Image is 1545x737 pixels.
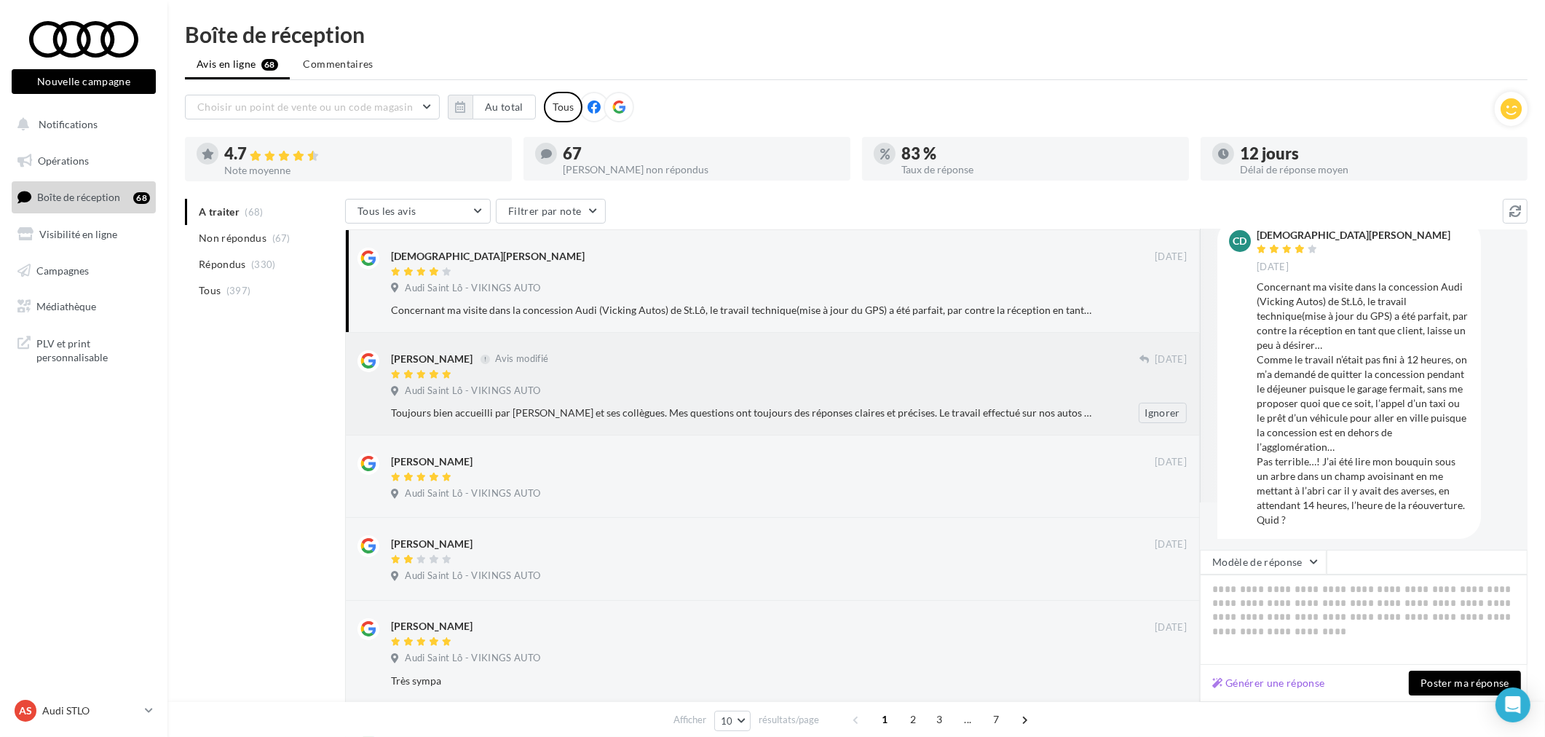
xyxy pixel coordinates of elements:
span: Audi Saint Lô - VIKINGS AUTO [405,385,540,398]
button: Modèle de réponse [1200,550,1327,575]
div: 4.7 [224,146,500,162]
span: 3 [928,708,951,731]
div: Toujours bien accueilli par [PERSON_NAME] et ses collègues. Mes questions ont toujours des répons... [391,406,1092,420]
div: [DEMOGRAPHIC_DATA][PERSON_NAME] [391,249,585,264]
button: Ignorer [1139,403,1187,423]
div: [PERSON_NAME] [391,537,473,551]
span: Opérations [38,154,89,167]
div: 67 [563,146,839,162]
a: Campagnes [9,256,159,286]
span: Commentaires [304,57,374,71]
span: Boîte de réception [37,191,120,203]
span: 2 [901,708,925,731]
p: Audi STLO [42,703,139,718]
span: PLV et print personnalisable [36,334,150,365]
button: Notifications [9,109,153,140]
button: Tous les avis [345,199,491,224]
span: Non répondus [199,231,266,245]
div: Délai de réponse moyen [1240,165,1516,175]
span: résultats/page [759,713,819,727]
div: 68 [133,192,150,204]
button: Au total [473,95,536,119]
span: AS [19,703,32,718]
button: Nouvelle campagne [12,69,156,94]
span: 7 [984,708,1008,731]
span: Cd [1233,234,1247,248]
button: 10 [714,711,751,731]
a: Opérations [9,146,159,176]
div: Open Intercom Messenger [1495,687,1530,722]
div: [DEMOGRAPHIC_DATA][PERSON_NAME] [1257,230,1450,240]
a: PLV et print personnalisable [9,328,159,371]
span: [DATE] [1155,456,1187,469]
span: Notifications [39,118,98,130]
span: [DATE] [1257,261,1289,274]
div: [PERSON_NAME] [391,454,473,469]
span: 10 [721,715,733,727]
button: Choisir un point de vente ou un code magasin [185,95,440,119]
button: Au total [448,95,536,119]
span: Médiathèque [36,300,96,312]
span: Avis modifié [495,353,548,365]
a: Visibilité en ligne [9,219,159,250]
div: 12 jours [1240,146,1516,162]
span: Audi Saint Lô - VIKINGS AUTO [405,487,540,500]
div: Boîte de réception [185,23,1528,45]
button: Générer une réponse [1206,674,1331,692]
span: ... [956,708,979,731]
div: Concernant ma visite dans la concession Audi (Vicking Autos) de St.Lô, le travail technique(mise ... [391,303,1092,318]
a: Médiathèque [9,291,159,322]
span: Répondus [199,257,246,272]
div: [PERSON_NAME] non répondus [563,165,839,175]
a: AS Audi STLO [12,697,156,725]
span: 1 [873,708,896,731]
span: (397) [226,285,251,296]
span: [DATE] [1155,538,1187,551]
span: Tous les avis [357,205,416,217]
span: [DATE] [1155,621,1187,634]
div: 83 % [901,146,1177,162]
span: [DATE] [1155,353,1187,366]
span: Choisir un point de vente ou un code magasin [197,100,413,113]
span: Audi Saint Lô - VIKINGS AUTO [405,652,540,665]
span: Tous [199,283,221,298]
span: Audi Saint Lô - VIKINGS AUTO [405,282,540,295]
div: Taux de réponse [901,165,1177,175]
span: Campagnes [36,264,89,276]
span: (330) [251,259,276,270]
span: [DATE] [1155,251,1187,264]
div: Concernant ma visite dans la concession Audi (Vicking Autos) de St.Lô, le travail technique(mise ... [1257,280,1469,527]
div: [PERSON_NAME] [391,352,473,366]
span: (67) [272,232,291,244]
a: Boîte de réception68 [9,181,159,213]
span: Visibilité en ligne [39,228,117,240]
span: Afficher [673,713,706,727]
button: Filtrer par note [496,199,606,224]
div: Note moyenne [224,165,500,176]
button: Poster ma réponse [1409,671,1521,695]
div: [PERSON_NAME] [391,619,473,634]
div: Très sympa [391,674,1092,688]
span: Audi Saint Lô - VIKINGS AUTO [405,569,540,583]
div: Tous [544,92,582,122]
